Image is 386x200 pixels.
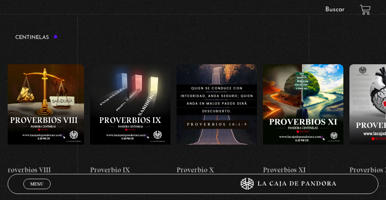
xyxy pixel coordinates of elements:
[15,35,58,40] h3: Centinelas
[27,188,46,194] span: Cerrar
[177,165,257,176] h4: Proverbio X
[177,48,257,192] a: Proverbio X
[4,48,84,192] a: Proverbios VIII
[4,165,84,176] h4: Proverbios VIII
[30,182,43,186] span: Menu
[325,6,345,13] a: Buscar
[360,4,371,15] a: View your shopping cart
[263,165,343,176] h4: Proverbios XI
[90,48,170,192] a: Proverbio IX
[90,165,170,176] h4: Proverbio IX
[263,48,343,192] a: Proverbios XI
